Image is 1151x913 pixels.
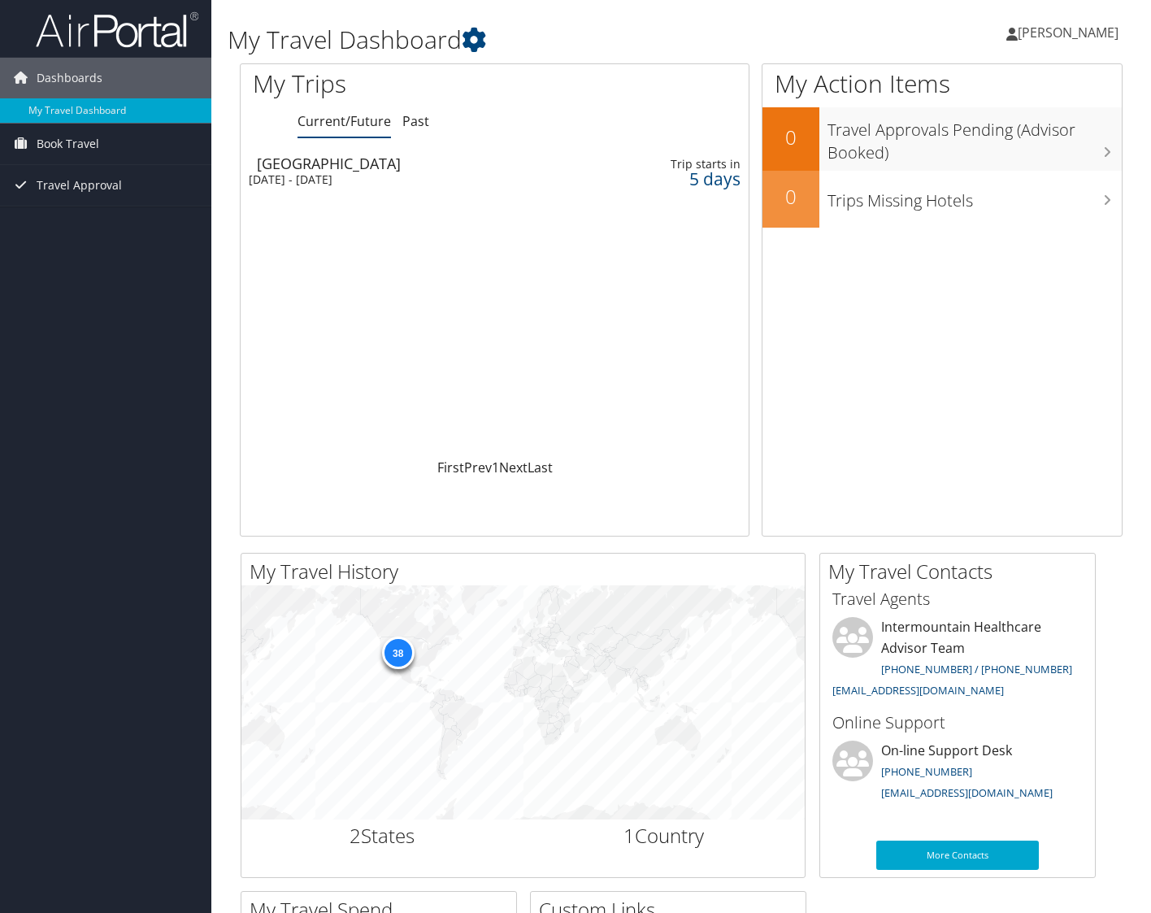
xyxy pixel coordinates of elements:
[298,112,391,130] a: Current/Future
[528,459,553,476] a: Last
[228,23,832,57] h1: My Travel Dashboard
[402,112,429,130] a: Past
[762,124,819,151] h2: 0
[1018,24,1118,41] span: [PERSON_NAME]
[827,111,1122,164] h3: Travel Approvals Pending (Advisor Booked)
[623,822,635,849] span: 1
[881,764,972,779] a: [PHONE_NUMBER]
[762,183,819,211] h2: 0
[492,459,499,476] a: 1
[37,124,99,164] span: Book Travel
[827,181,1122,212] h3: Trips Missing Hotels
[876,841,1039,870] a: More Contacts
[536,822,793,850] h2: Country
[250,558,805,585] h2: My Travel History
[762,107,1122,170] a: 0Travel Approvals Pending (Advisor Booked)
[824,617,1091,704] li: Intermountain Healthcare Advisor Team
[464,459,492,476] a: Prev
[499,459,528,476] a: Next
[832,588,1083,611] h3: Travel Agents
[253,67,525,101] h1: My Trips
[628,157,741,172] div: Trip starts in
[249,172,567,187] div: [DATE] - [DATE]
[832,711,1083,734] h3: Online Support
[762,171,1122,228] a: 0Trips Missing Hotels
[381,637,414,669] div: 38
[36,11,198,49] img: airportal-logo.png
[37,165,122,206] span: Travel Approval
[254,822,511,850] h2: States
[832,683,1004,698] a: [EMAIL_ADDRESS][DOMAIN_NAME]
[37,58,102,98] span: Dashboards
[1006,8,1135,57] a: [PERSON_NAME]
[350,822,361,849] span: 2
[762,67,1122,101] h1: My Action Items
[828,558,1095,585] h2: My Travel Contacts
[628,172,741,186] div: 5 days
[824,741,1091,807] li: On-line Support Desk
[881,785,1053,800] a: [EMAIL_ADDRESS][DOMAIN_NAME]
[257,156,575,171] div: [GEOGRAPHIC_DATA]
[881,662,1072,676] a: [PHONE_NUMBER] / [PHONE_NUMBER]
[437,459,464,476] a: First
